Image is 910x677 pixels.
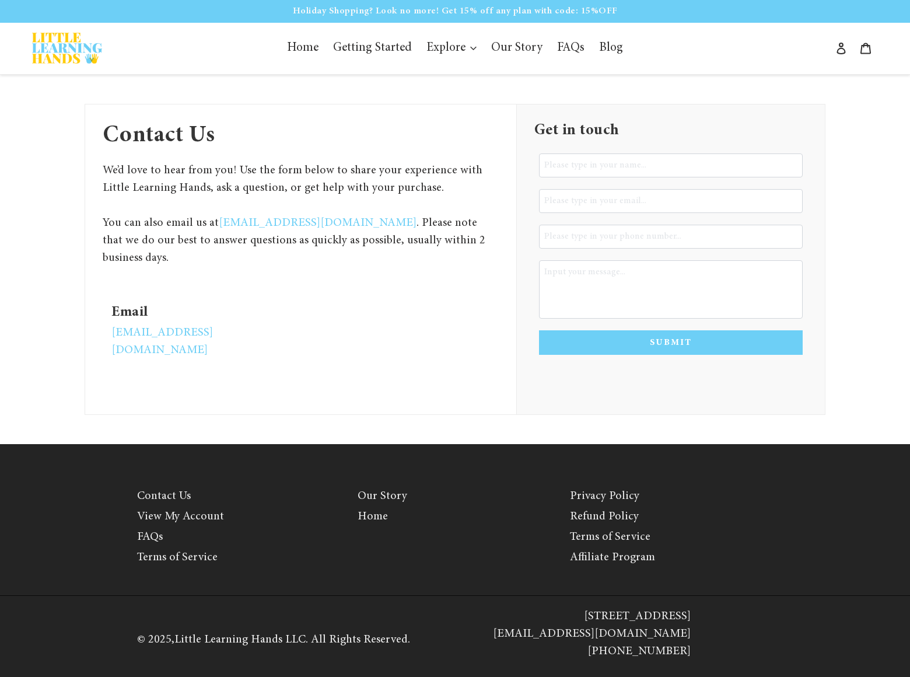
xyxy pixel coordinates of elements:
[493,628,691,640] a: [EMAIL_ADDRESS][DOMAIN_NAME]
[281,37,324,60] a: Home
[426,42,466,55] span: Explore
[485,37,548,60] a: Our Story
[358,490,407,502] a: Our Story
[137,631,410,648] div: © 2025, . All Rights Reserved.
[599,42,623,55] span: Blog
[539,153,803,177] input: Please type in your name...
[137,552,218,563] a: Terms of Service
[534,122,619,140] span: Get in touch
[570,552,655,563] a: Affiliate Program
[587,645,691,657] a: [PHONE_NUMBER]
[491,42,542,55] span: Our Story
[1,1,909,21] p: Holiday Shopping? Look no more! Get 15% off any plan with code: 15%OFF
[539,189,803,213] input: Please type in your email...
[551,37,590,60] a: FAQs
[493,608,691,660] p: [STREET_ADDRESS]
[137,531,163,543] a: FAQs
[593,37,629,60] a: Blog
[103,162,499,267] span: We’d love to hear from you! Use the form below to share your experience with Little Learning Hand...
[103,122,215,150] span: Contact Us
[570,490,639,502] a: Privacy Policy
[358,511,388,522] a: Home
[570,531,650,543] a: Terms of Service
[421,37,482,60] button: Explore
[219,217,416,229] a: [EMAIL_ADDRESS][DOMAIN_NAME]
[111,305,148,322] span: Email
[539,330,803,355] button: SUBMIT
[174,634,306,645] a: Little Learning Hands LLC
[137,490,191,502] a: Contact Us
[557,42,584,55] span: FAQs
[137,511,224,522] a: View My Account
[32,33,102,64] img: Little Learning Hands
[287,42,318,55] span: Home
[333,42,412,55] span: Getting Started
[111,327,213,356] a: [EMAIL_ADDRESS][DOMAIN_NAME]
[539,225,803,249] input: Please type in your phone number...
[570,511,639,522] a: Refund Policy
[327,37,418,60] a: Getting Started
